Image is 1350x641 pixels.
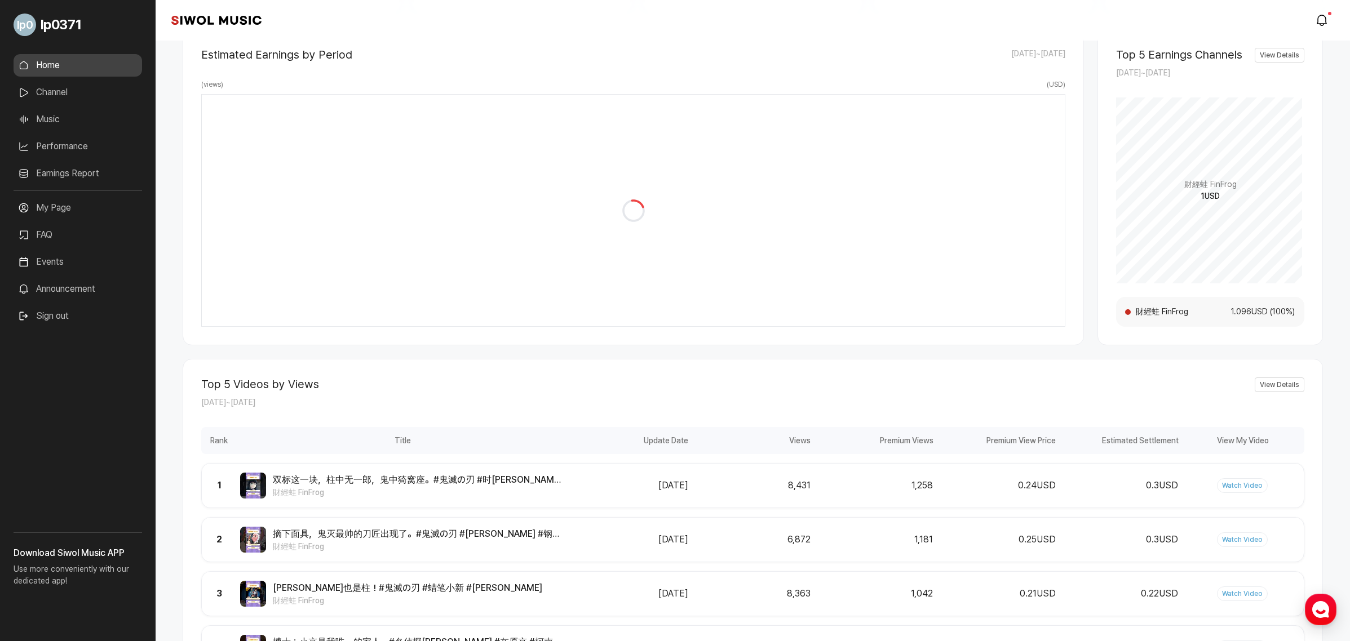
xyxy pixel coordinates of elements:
a: Home [3,357,74,385]
span: 財經蛙 FinFrog [273,595,542,607]
div: Premium View Price [937,427,1059,454]
span: 2 [216,534,222,545]
h3: Download Siwol Music APP [14,546,142,560]
div: Estimated Settlement [1059,427,1181,454]
div: Rank [201,427,236,454]
h2: Estimated Earnings by Period [201,48,352,61]
h2: Top 5 Earnings Channels [1116,48,1242,61]
span: 3 [216,588,222,599]
div: 0.3 USD [1063,479,1178,492]
a: View Details [1255,48,1304,63]
h2: Top 5 Videos by Views [201,377,319,391]
div: 1,042 [817,587,933,600]
a: Events [14,251,142,273]
div: 1,258 [817,479,933,492]
div: View My Video [1182,427,1304,454]
a: My Page [14,197,142,219]
div: Update Date [569,427,691,454]
div: 8,431 [695,479,811,492]
img: Video Thumbnail Image [240,581,266,607]
span: 1.096 USD [1215,306,1268,318]
a: Watch Video [1217,478,1268,493]
a: Home [14,54,142,77]
span: Messages [94,375,127,384]
a: View Details [1255,377,1304,392]
img: Video Thumbnail Image [240,473,266,498]
div: [DATE] [573,587,688,600]
a: modal.notifications [1312,9,1334,32]
span: Settings [167,374,194,383]
a: Messages [74,357,145,385]
span: [DATE] ~ [DATE] [1116,68,1170,77]
div: 0.22 USD [1063,587,1178,600]
span: 1 USD [1201,190,1220,202]
span: [DATE] ~ [DATE] [1011,48,1065,61]
div: 0.24 USD [940,479,1055,492]
a: FAQ [14,224,142,246]
a: Music [14,108,142,131]
span: 財經蛙 FinFrog [1135,306,1215,318]
span: lp0371 [41,15,81,35]
div: [DATE] [573,479,688,492]
button: Sign out [14,305,73,327]
a: Earnings Report [14,162,142,185]
p: Use more conveniently with our dedicated app! [14,560,142,596]
a: Watch Video [1217,532,1268,547]
span: 1 [218,480,222,491]
div: 0.25 USD [940,533,1055,546]
div: 1,181 [817,533,933,546]
span: 財經蛙 FinFrog [273,487,566,498]
div: 8,363 [695,587,811,600]
div: [DATE] [573,533,688,546]
div: Premium Views [814,427,936,454]
a: Settings [145,357,216,385]
span: 財經蛙 FinFrog [273,541,566,553]
span: ( 100 %) [1268,306,1295,318]
div: Views [692,427,814,454]
a: Performance [14,135,142,158]
span: 財經蛙 FinFrog [1184,179,1237,190]
div: 6,872 [695,533,811,546]
span: 摘下面具，鬼灭最帅的刀匠出现了。#鬼滅の刃 #[PERSON_NAME] #钢铁冢 [273,527,566,541]
img: Video Thumbnail Image [240,527,266,553]
div: Title [236,427,569,454]
span: [DATE] ~ [DATE] [201,398,255,407]
div: 0.21 USD [940,587,1055,600]
a: Channel [14,81,142,104]
span: [PERSON_NAME]也是柱！#鬼滅の刃 #蜡笔小新 #[PERSON_NAME] [273,581,542,595]
span: Home [29,374,48,383]
a: Watch Video [1217,586,1268,601]
span: 双标这一块，柱中无一郎，鬼中猗窝座。#鬼滅の刃 #时[PERSON_NAME] #[PERSON_NAME] [273,473,566,487]
div: 0.3 USD [1063,533,1178,546]
a: Announcement [14,278,142,300]
span: ( USD ) [1047,79,1065,90]
a: Go to My Profile [14,9,142,41]
span: ( views ) [201,79,223,90]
